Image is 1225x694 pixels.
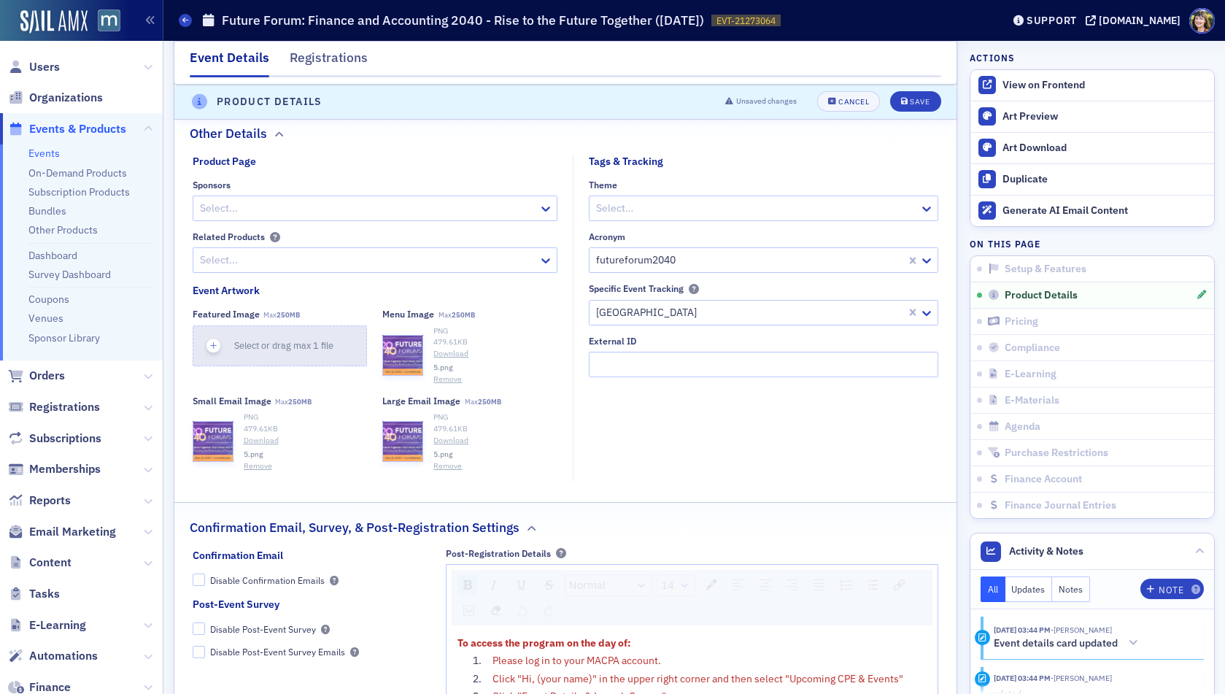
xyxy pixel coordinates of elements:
[863,575,883,595] div: Ordered
[538,575,560,595] div: Strikethrough
[1002,142,1207,155] div: Art Download
[28,249,77,262] a: Dashboard
[1005,499,1116,512] span: Finance Journal Entries
[193,154,256,169] div: Product Page
[438,310,475,320] span: Max
[1189,8,1215,34] span: Profile
[1051,625,1112,635] span: Dee Sullivan
[29,90,103,106] span: Organizations
[1009,544,1083,559] span: Activity & Notes
[485,601,506,621] div: Remove
[28,204,66,217] a: Bundles
[1005,315,1038,328] span: Pricing
[98,9,120,32] img: SailAMX
[28,331,100,344] a: Sponsor Library
[589,154,663,169] div: Tags & Tracking
[193,231,265,242] div: Related Products
[8,524,116,540] a: Email Marketing
[835,575,857,595] div: Unordered
[970,51,1015,64] h4: Actions
[433,362,453,374] span: 5.png
[994,625,1051,635] time: 9/22/2025 03:44 PM
[889,575,910,595] div: Link
[511,575,533,595] div: Underline
[29,368,65,384] span: Orders
[482,601,509,621] div: rdw-remove-control
[29,648,98,664] span: Automations
[433,325,557,337] div: PNG
[808,575,830,595] div: Justify
[8,461,101,477] a: Memberships
[8,617,86,633] a: E-Learning
[1005,263,1086,276] span: Setup & Features
[1027,14,1077,27] div: Support
[981,577,1005,602] button: All
[8,555,72,571] a: Content
[457,636,631,649] span: To access the program on the day of:
[1002,204,1207,217] div: Generate AI Email Content
[433,460,462,472] button: Remove
[654,574,697,596] div: rdw-font-size-control
[970,70,1214,101] a: View on Frontend
[29,431,101,447] span: Subscriptions
[8,59,60,75] a: Users
[234,339,333,351] span: Select or drag max 1 file
[433,423,557,435] div: 479.61 KB
[446,548,551,559] div: Post-Registration Details
[1005,394,1059,407] span: E-Materials
[29,59,60,75] span: Users
[994,637,1118,650] h5: Event details card updated
[512,601,533,621] div: Undo
[433,412,557,423] div: PNG
[8,121,126,137] a: Events & Products
[817,92,880,112] button: Cancel
[483,575,505,595] div: Italic
[754,575,776,595] div: Center
[28,185,130,198] a: Subscription Products
[244,449,263,460] span: 5.png
[452,570,932,625] div: rdw-toolbar
[1159,586,1183,594] div: Note
[244,460,272,472] button: Remove
[724,574,832,596] div: rdw-textalign-control
[193,283,260,298] div: Event Artwork
[28,223,98,236] a: Other Products
[28,312,63,325] a: Venues
[661,577,674,594] span: 14
[538,601,558,621] div: Redo
[1002,173,1207,186] div: Duplicate
[1002,110,1207,123] div: Art Preview
[970,101,1214,132] a: Art Preview
[1086,15,1186,26] button: [DOMAIN_NAME]
[29,461,101,477] span: Memberships
[193,646,206,659] input: Disable Post-Event Survey Emails
[1140,579,1204,599] button: Note
[28,293,69,306] a: Coupons
[569,577,606,594] span: Normal
[455,574,563,596] div: rdw-inline-control
[716,15,776,27] span: EVT-21273064
[589,336,636,347] div: External ID
[193,309,260,320] div: Featured Image
[382,396,460,406] div: Large Email Image
[455,601,482,621] div: rdw-image-control
[492,654,661,667] span: Please log in to your MACPA account.
[1005,577,1053,602] button: Updates
[190,518,519,537] h2: Confirmation Email, Survey, & Post-Registration Settings
[465,397,501,406] span: Max
[458,575,477,595] div: Bold
[910,99,930,107] div: Save
[697,574,724,596] div: rdw-color-picker
[890,92,940,112] button: Save
[29,524,116,540] span: Email Marketing
[433,336,557,348] div: 479.61 KB
[277,310,300,320] span: 250MB
[1005,447,1108,460] span: Purchase Restrictions
[29,121,126,137] span: Events & Products
[994,673,1051,683] time: 9/22/2025 03:44 PM
[1005,342,1060,355] span: Compliance
[28,166,127,180] a: On-Demand Products
[433,348,557,360] a: Download
[8,493,71,509] a: Reports
[1005,368,1056,381] span: E-Learning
